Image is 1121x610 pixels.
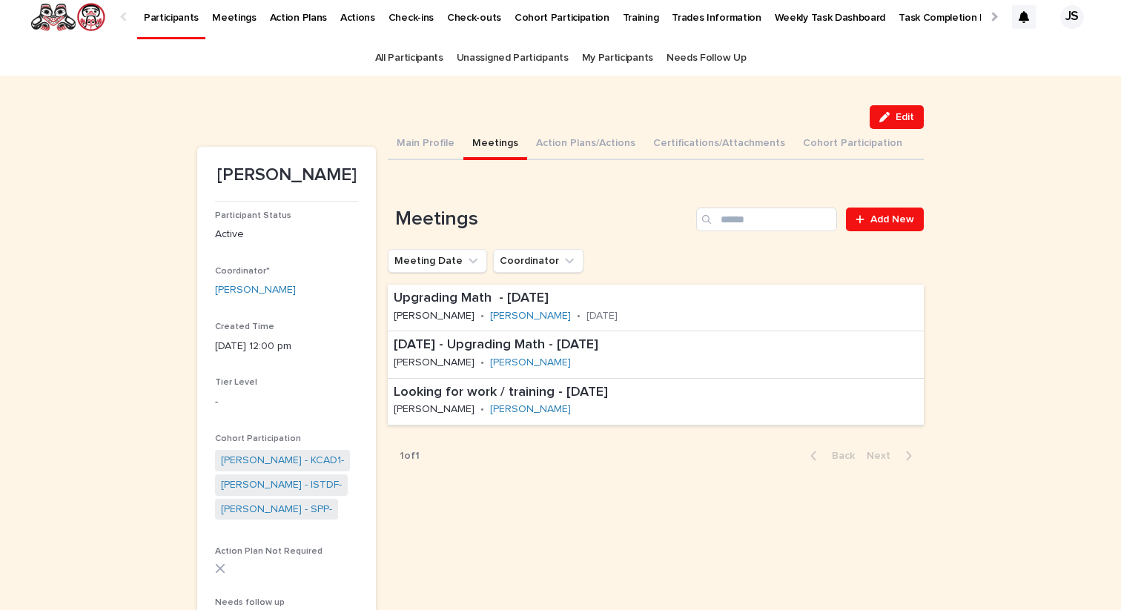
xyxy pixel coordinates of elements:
[394,291,773,307] p: Upgrading Math - [DATE]
[463,129,527,160] button: Meetings
[794,129,911,160] button: Cohort Participation
[388,285,924,331] a: Upgrading Math - [DATE][PERSON_NAME]•[PERSON_NAME] •[DATE]
[480,403,484,416] p: •
[388,331,924,378] a: [DATE] - Upgrading Math - [DATE][PERSON_NAME]•[PERSON_NAME]
[388,438,431,474] p: 1 of 1
[30,2,106,32] img: rNyI97lYS1uoOg9yXW8k
[577,310,581,322] p: •
[215,211,291,220] span: Participant Status
[215,282,296,298] a: [PERSON_NAME]
[394,357,474,369] p: [PERSON_NAME]
[215,267,270,276] span: Coordinator*
[215,547,323,556] span: Action Plan Not Required
[861,449,924,463] button: Next
[490,310,571,322] a: [PERSON_NAME]
[480,357,484,369] p: •
[394,310,474,322] p: [PERSON_NAME]
[457,41,569,76] a: Unassigned Participants
[586,310,618,322] p: [DATE]
[215,378,257,387] span: Tier Level
[221,477,342,493] a: [PERSON_NAME] - ISTDF-
[215,394,358,410] p: -
[582,41,653,76] a: My Participants
[388,129,463,160] button: Main Profile
[870,214,914,225] span: Add New
[388,379,924,425] a: Looking for work / training - [DATE][PERSON_NAME]•[PERSON_NAME]
[375,41,443,76] a: All Participants
[846,208,924,231] a: Add New
[1060,5,1084,29] div: JS
[394,403,474,416] p: [PERSON_NAME]
[527,129,644,160] button: Action Plans/Actions
[394,337,776,354] p: [DATE] - Upgrading Math - [DATE]
[221,502,332,517] a: [PERSON_NAME] - SPP-
[490,357,571,369] a: [PERSON_NAME]
[221,453,344,468] a: [PERSON_NAME] - KCAD1-
[870,105,924,129] button: Edit
[215,322,274,331] span: Created Time
[798,449,861,463] button: Back
[867,451,899,461] span: Next
[696,208,837,231] input: Search
[644,129,794,160] button: Certifications/Attachments
[388,208,690,231] h1: Meetings
[667,41,746,76] a: Needs Follow Up
[490,403,571,416] a: [PERSON_NAME]
[493,249,583,273] button: Coordinator
[215,165,358,186] p: [PERSON_NAME]
[823,451,855,461] span: Back
[215,434,301,443] span: Cohort Participation
[215,339,358,354] p: [DATE] 12:00 pm
[896,112,914,122] span: Edit
[394,385,785,401] p: Looking for work / training - [DATE]
[388,249,487,273] button: Meeting Date
[215,227,358,242] p: Active
[480,310,484,322] p: •
[215,598,285,607] span: Needs follow up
